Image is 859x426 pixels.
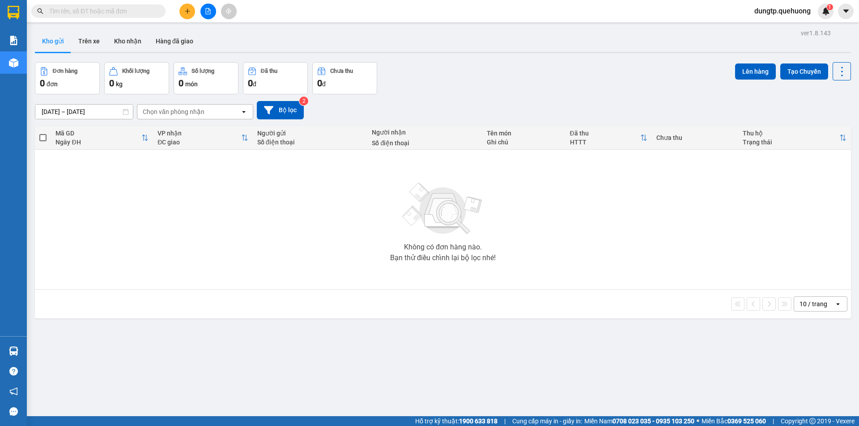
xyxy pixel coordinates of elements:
div: Người gửi [257,130,363,137]
div: Người nhận [372,129,478,136]
div: Chưa thu [330,68,353,74]
span: 1 [828,4,831,10]
button: Khối lượng0kg [104,62,169,94]
img: svg+xml;base64,PHN2ZyBjbGFzcz0ibGlzdC1wbHVnX19zdmciIHhtbG5zPSJodHRwOi8vd3d3LnczLm9yZy8yMDAwL3N2Zy... [398,177,488,240]
div: Đơn hàng [53,68,77,74]
sup: 1 [827,4,833,10]
span: caret-down [842,7,850,15]
div: Đã thu [261,68,277,74]
span: 0 [179,78,183,89]
span: kg [116,80,123,88]
span: 0 [317,78,322,89]
input: Tìm tên, số ĐT hoặc mã đơn [49,6,155,16]
div: Đã thu [570,130,640,137]
div: VP nhận [157,130,241,137]
span: Miền Bắc [702,416,766,426]
div: Ghi chú [487,139,561,146]
sup: 2 [299,97,308,105]
input: Select a date range. [35,105,133,119]
span: 0 [40,78,45,89]
div: ĐC giao [157,139,241,146]
button: Đơn hàng0đơn [35,62,100,94]
button: Số lượng0món [174,62,238,94]
div: Chưa thu [656,134,734,141]
span: ⚪️ [697,419,699,423]
div: Số lượng [191,68,214,74]
svg: open [240,108,247,115]
button: Lên hàng [735,63,776,80]
span: | [504,416,506,426]
div: Bạn thử điều chỉnh lại bộ lọc nhé! [390,254,496,262]
img: warehouse-icon [9,58,18,67]
span: Cung cấp máy in - giấy in: [512,416,582,426]
button: Bộ lọc [257,101,304,119]
strong: 0369 525 060 [727,418,766,425]
span: Miền Nam [584,416,694,426]
span: đ [322,80,326,88]
button: Chưa thu0đ [312,62,377,94]
button: Kho gửi [35,30,71,52]
span: đ [253,80,256,88]
span: file-add [205,8,211,14]
img: warehouse-icon [9,346,18,356]
span: plus [184,8,191,14]
button: Trên xe [71,30,107,52]
span: 0 [248,78,253,89]
span: | [773,416,774,426]
button: Hàng đã giao [149,30,200,52]
button: Tạo Chuyến [780,63,828,80]
span: aim [225,8,232,14]
th: Toggle SortBy [566,126,652,150]
img: icon-new-feature [822,7,830,15]
div: Khối lượng [122,68,149,74]
button: Kho nhận [107,30,149,52]
div: Thu hộ [743,130,839,137]
span: search [37,8,43,14]
div: Tên món [487,130,561,137]
button: Đã thu0đ [243,62,308,94]
div: 10 / trang [799,299,827,308]
div: Mã GD [55,130,141,137]
span: notification [9,387,18,396]
div: Không có đơn hàng nào. [404,244,482,251]
span: message [9,407,18,416]
span: món [185,80,198,88]
span: đơn [47,80,58,88]
strong: 0708 023 035 - 0935 103 250 [612,418,694,425]
div: HTTT [570,139,640,146]
th: Toggle SortBy [738,126,851,150]
span: Hỗ trợ kỹ thuật: [415,416,498,426]
img: logo-vxr [8,6,19,19]
button: file-add [200,4,216,19]
span: copyright [809,418,816,424]
div: Chọn văn phòng nhận [143,107,204,116]
strong: 1900 633 818 [459,418,498,425]
div: Ngày ĐH [55,139,141,146]
button: plus [179,4,195,19]
span: 0 [109,78,114,89]
th: Toggle SortBy [153,126,253,150]
button: aim [221,4,237,19]
th: Toggle SortBy [51,126,153,150]
div: ver 1.8.143 [801,28,831,38]
span: question-circle [9,367,18,375]
svg: open [834,300,842,308]
span: dungtp.quehuong [747,5,818,17]
div: Số điện thoại [257,139,363,146]
img: solution-icon [9,36,18,45]
button: caret-down [838,4,854,19]
div: Số điện thoại [372,139,478,147]
div: Trạng thái [743,139,839,146]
